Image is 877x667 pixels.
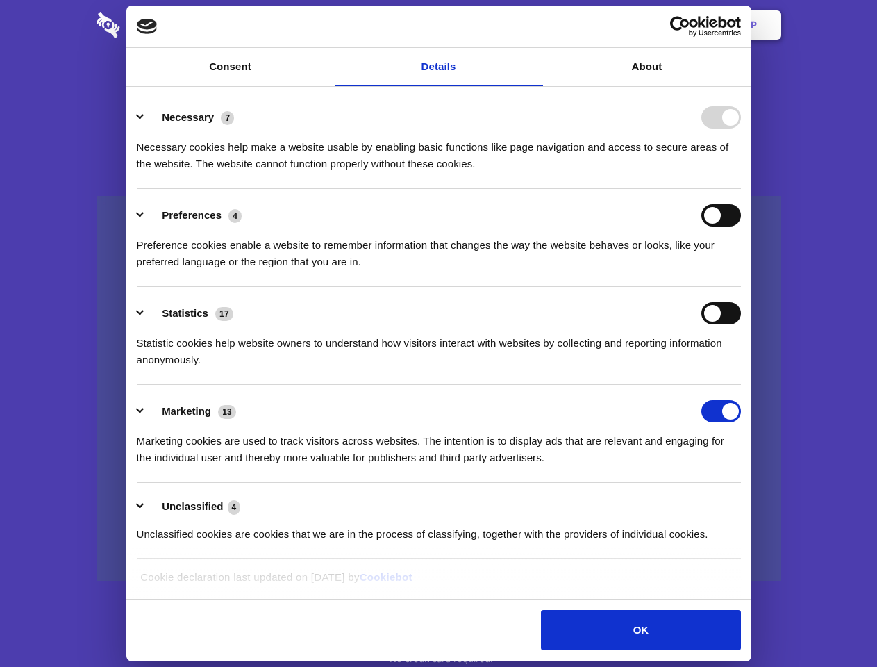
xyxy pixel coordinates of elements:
h4: Auto-redaction of sensitive data, encrypted data sharing and self-destructing private chats. Shar... [97,126,781,172]
span: 4 [228,209,242,223]
div: Necessary cookies help make a website usable by enabling basic functions like page navigation and... [137,129,741,172]
label: Preferences [162,209,222,221]
h1: Eliminate Slack Data Loss. [97,63,781,113]
div: Preference cookies enable a website to remember information that changes the way the website beha... [137,227,741,270]
a: Contact [563,3,627,47]
img: logo-wordmark-white-trans-d4663122ce5f474addd5e946df7df03e33cb6a1c49d2221995e7729f52c070b2.svg [97,12,215,38]
button: Necessary (7) [137,106,243,129]
label: Necessary [162,111,214,123]
span: 7 [221,111,234,125]
a: Consent [126,48,335,86]
button: Marketing (13) [137,400,245,422]
span: 13 [218,405,236,419]
button: OK [541,610,740,650]
div: Cookie declaration last updated on [DATE] by [130,569,747,596]
button: Statistics (17) [137,302,242,324]
label: Statistics [162,307,208,319]
button: Unclassified (4) [137,498,249,516]
label: Marketing [162,405,211,417]
div: Statistic cookies help website owners to understand how visitors interact with websites by collec... [137,324,741,368]
a: Cookiebot [360,571,412,583]
div: Marketing cookies are used to track visitors across websites. The intention is to display ads tha... [137,422,741,466]
iframe: Drift Widget Chat Controller [808,598,860,650]
div: Unclassified cookies are cookies that we are in the process of classifying, together with the pro... [137,516,741,543]
button: Preferences (4) [137,204,251,227]
img: logo [137,19,158,34]
a: Login [630,3,690,47]
span: 17 [215,307,233,321]
a: Wistia video thumbnail [97,196,781,582]
a: About [543,48,751,86]
a: Pricing [408,3,468,47]
a: Details [335,48,543,86]
span: 4 [228,500,241,514]
a: Usercentrics Cookiebot - opens in a new window [619,16,741,37]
